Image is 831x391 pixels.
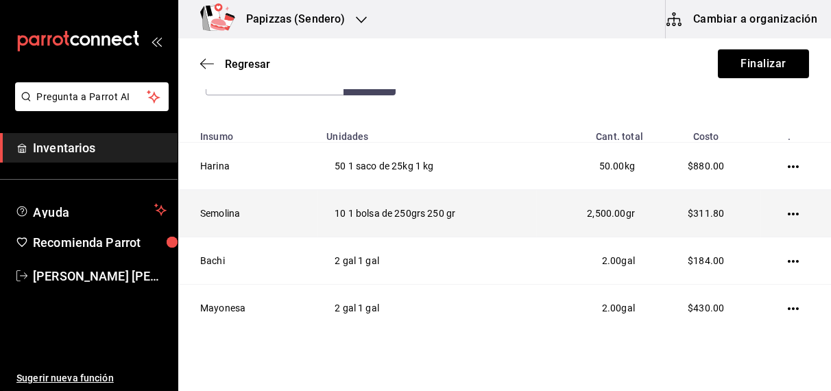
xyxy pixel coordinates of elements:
[318,285,537,332] td: 2 gal 1 gal
[33,267,167,285] span: [PERSON_NAME] [PERSON_NAME]
[318,143,537,190] td: 50 1 saco de 25kg 1 kg
[688,303,724,313] span: $430.00
[178,143,318,190] td: Harina
[688,161,724,171] span: $880.00
[688,255,724,266] span: $184.00
[537,237,651,285] td: gal
[718,49,809,78] button: Finalizar
[688,208,724,219] span: $311.80
[587,208,625,219] span: 2,500.00
[15,82,169,111] button: Pregunta a Parrot AI
[200,58,270,71] button: Regresar
[537,143,651,190] td: kg
[33,202,149,218] span: Ayuda
[178,190,318,237] td: Semolina
[33,139,167,157] span: Inventarios
[225,58,270,71] span: Regresar
[16,371,167,386] span: Sugerir nueva función
[151,36,162,47] button: open_drawer_menu
[37,90,147,104] span: Pregunta a Parrot AI
[318,123,537,143] th: Unidades
[602,255,622,266] span: 2.00
[235,11,345,27] h3: Papizzas (Sendero)
[651,123,761,143] th: Costo
[761,123,831,143] th: .
[599,161,625,171] span: 50.00
[602,303,622,313] span: 2.00
[537,190,651,237] td: gr
[318,190,537,237] td: 10 1 bolsa de 250grs 250 gr
[178,285,318,332] td: Mayonesa
[537,123,651,143] th: Cant. total
[10,99,169,114] a: Pregunta a Parrot AI
[537,285,651,332] td: gal
[178,237,318,285] td: Bachi
[178,123,318,143] th: Insumo
[33,233,167,252] span: Recomienda Parrot
[318,237,537,285] td: 2 gal 1 gal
